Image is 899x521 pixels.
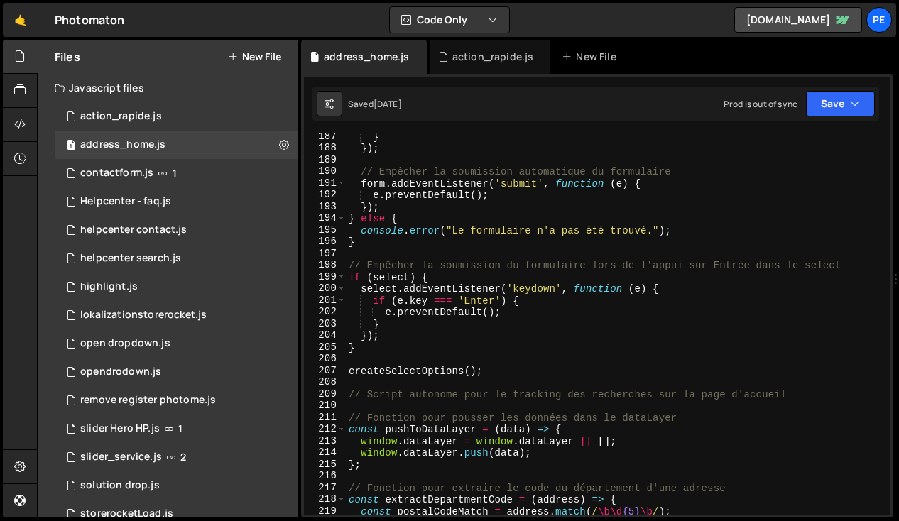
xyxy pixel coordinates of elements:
[304,353,346,365] div: 206
[80,508,173,520] div: storerocketLoad.js
[55,11,125,28] div: Photomaton
[55,131,298,159] div: 7432/29480.js
[228,51,281,62] button: New File
[304,388,346,400] div: 209
[180,451,186,463] span: 2
[304,212,346,224] div: 194
[55,386,298,415] div: 7432/21023.js
[38,74,298,102] div: Javascript files
[55,159,298,187] div: 7432/14982.js
[55,273,298,301] div: 7432/17057.js
[304,236,346,248] div: 196
[80,224,187,236] div: helpcenter contact.js
[304,283,346,295] div: 200
[304,201,346,213] div: 193
[324,50,409,64] div: address_home.js
[80,394,216,407] div: remove register photome.js
[304,365,346,377] div: 207
[304,493,346,505] div: 218
[55,415,298,443] div: 7432/14643.js
[80,479,160,492] div: solution drop.js
[304,271,346,283] div: 199
[304,318,346,330] div: 203
[80,167,153,180] div: contactform.js
[55,443,298,471] div: 7432/14764.js
[304,177,346,190] div: 191
[304,412,346,424] div: 211
[55,49,80,65] h2: Files
[348,98,402,110] div: Saved
[724,98,797,110] div: Prod is out of sync
[734,7,862,33] a: [DOMAIN_NAME]
[390,7,509,33] button: Code Only
[55,301,298,329] div: 7432/29477.js
[55,471,298,500] div: 7432/29429.js
[304,295,346,307] div: 201
[866,7,892,33] a: Pe
[55,216,298,244] div: 7432/28239.js
[304,400,346,412] div: 210
[55,187,298,216] div: 7432/28230.js
[80,309,207,322] div: lokalizationstorerocket.js
[304,435,346,447] div: 213
[304,165,346,177] div: 190
[452,50,534,64] div: action_rapide.js
[304,224,346,236] div: 195
[806,91,875,116] button: Save
[80,110,162,123] div: action_rapide.js
[304,154,346,166] div: 189
[178,423,182,434] span: 1
[304,248,346,260] div: 197
[562,50,621,64] div: New File
[80,422,160,435] div: slider Hero HP.js
[304,470,346,482] div: 216
[304,341,346,353] div: 205
[55,102,298,131] div: action_rapide.js
[304,482,346,494] div: 217
[304,189,346,201] div: 192
[304,142,346,154] div: 188
[80,337,170,350] div: open dropdown.js
[304,446,346,459] div: 214
[55,329,298,358] div: 7432/15672.js
[80,252,181,265] div: helpcenter search.js
[80,195,171,208] div: Helpcenter - faq.js
[304,131,346,143] div: 187
[304,423,346,435] div: 212
[67,141,75,152] span: 1
[304,459,346,471] div: 215
[304,329,346,341] div: 204
[173,168,177,179] span: 1
[80,138,165,151] div: address_home.js
[55,244,298,273] div: 7432/28234.js
[80,366,161,378] div: opendrodown.js
[304,376,346,388] div: 208
[374,98,402,110] div: [DATE]
[304,505,346,517] div: 219
[3,3,38,37] a: 🤙
[304,259,346,271] div: 198
[80,280,138,293] div: highlight.js
[304,306,346,318] div: 202
[55,358,298,386] div: 7432/15185.js
[80,451,162,464] div: slider_service.js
